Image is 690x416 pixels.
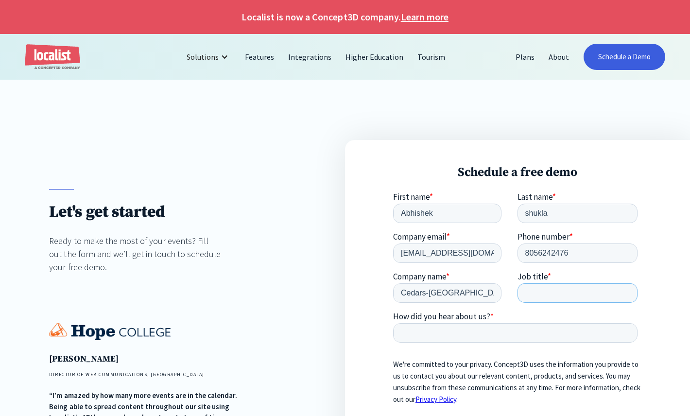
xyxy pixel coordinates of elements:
a: Plans [509,45,542,69]
a: home [25,44,80,70]
a: Privacy Policy [22,203,63,212]
a: Schedule a Demo [584,44,665,70]
a: Tourism [411,45,452,69]
a: Integrations [281,45,338,69]
span: Phone number [124,39,176,50]
div: Ready to make the most of your events? Fill out the form and we’ll get in touch to schedule your ... [49,234,222,274]
a: Features [238,45,281,69]
h3: Schedule a free demo [393,165,641,180]
span: Job title [124,79,155,90]
h4: DIRECTOR OF WEB COMMUNICATIONS, [GEOGRAPHIC_DATA] [49,371,246,378]
a: Learn more [401,10,448,24]
div: Solutions [187,51,219,63]
input: Schedule a Demo [156,238,248,259]
a: Higher Education [339,45,411,69]
img: Hope College logo [49,323,171,340]
div: Solutions [179,45,238,69]
h1: Let's get started [49,202,222,222]
strong: [PERSON_NAME] [49,353,118,364]
a: About [542,45,576,69]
